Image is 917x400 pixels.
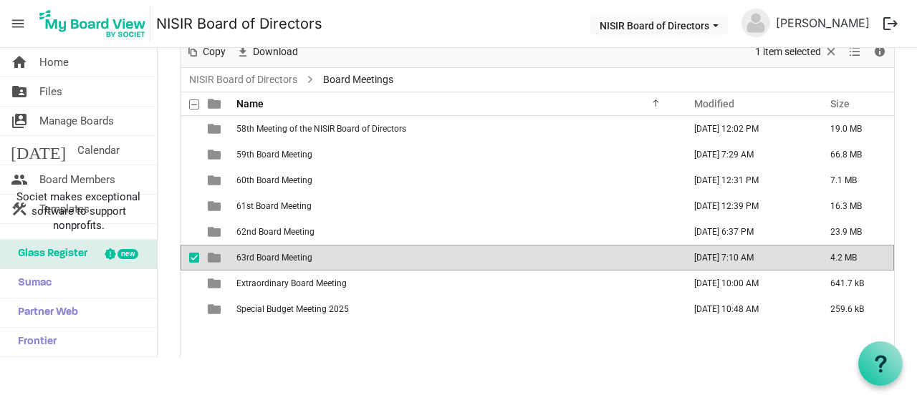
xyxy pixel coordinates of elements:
[754,43,822,61] span: 1 item selected
[181,270,199,296] td: checkbox
[35,6,150,42] img: My Board View Logo
[117,249,138,259] div: new
[201,43,227,61] span: Copy
[39,77,62,106] span: Files
[815,116,894,142] td: 19.0 MB is template cell column header Size
[236,253,312,263] span: 63rd Board Meeting
[39,48,69,77] span: Home
[679,167,815,193] td: January 10, 2025 12:31 PM column header Modified
[232,245,679,270] td: 63rd Board Meeting is template cell column header Name
[846,43,863,61] button: View dropdownbutton
[11,77,28,106] span: folder_shared
[868,37,892,67] div: Details
[35,6,156,42] a: My Board View Logo
[830,98,850,109] span: Size
[236,227,315,237] span: 62nd Board Meeting
[815,296,894,322] td: 259.6 kB is template cell column header Size
[679,296,815,322] td: January 10, 2025 10:48 AM column header Modified
[815,142,894,167] td: 66.8 MB is template cell column header Size
[875,9,906,39] button: logout
[236,175,312,185] span: 60th Board Meeting
[39,107,114,135] span: Manage Boards
[236,124,406,134] span: 58th Meeting of the NISIR Board of Directors
[232,296,679,322] td: Special Budget Meeting 2025 is template cell column header Name
[77,136,120,165] span: Calendar
[234,43,301,61] button: Download
[236,150,312,160] span: 59th Board Meeting
[815,219,894,245] td: 23.9 MB is template cell column header Size
[199,245,232,270] td: is template cell column header type
[199,142,232,167] td: is template cell column header type
[753,43,841,61] button: Selection
[232,193,679,219] td: 61st Board Meeting is template cell column header Name
[199,296,232,322] td: is template cell column header type
[679,193,815,219] td: February 19, 2025 12:39 PM column header Modified
[4,10,32,37] span: menu
[251,43,299,61] span: Download
[11,269,52,298] span: Sumac
[183,43,229,61] button: Copy
[843,37,868,67] div: View
[11,165,28,194] span: people
[236,98,264,109] span: Name
[181,219,199,245] td: checkbox
[870,43,890,61] button: Details
[741,9,770,37] img: no-profile-picture.svg
[815,270,894,296] td: 641.7 kB is template cell column header Size
[11,328,57,356] span: Frontier
[181,193,199,219] td: checkbox
[232,167,679,193] td: 60th Board Meeting is template cell column header Name
[199,270,232,296] td: is template cell column header type
[11,48,28,77] span: home
[679,245,815,270] td: September 19, 2025 7:10 AM column header Modified
[770,9,875,37] a: [PERSON_NAME]
[232,116,679,142] td: 58th Meeting of the NISIR Board of Directors is template cell column header Name
[679,142,815,167] td: October 04, 2024 7:29 AM column header Modified
[6,190,150,233] span: Societ makes exceptional software to support nonprofits.
[750,37,843,67] div: Clear selection
[232,219,679,245] td: 62nd Board Meeting is template cell column header Name
[11,136,66,165] span: [DATE]
[199,219,232,245] td: is template cell column header type
[156,9,322,38] a: NISIR Board of Directors
[181,142,199,167] td: checkbox
[320,71,396,89] span: Board Meetings
[231,37,303,67] div: Download
[679,270,815,296] td: July 01, 2024 10:00 AM column header Modified
[199,116,232,142] td: is template cell column header type
[181,116,199,142] td: checkbox
[181,296,199,322] td: checkbox
[181,167,199,193] td: checkbox
[815,193,894,219] td: 16.3 MB is template cell column header Size
[679,219,815,245] td: June 19, 2025 6:37 PM column header Modified
[186,71,300,89] a: NISIR Board of Directors
[815,167,894,193] td: 7.1 MB is template cell column header Size
[199,193,232,219] td: is template cell column header type
[181,245,199,270] td: checkbox
[590,15,728,35] button: NISIR Board of Directors dropdownbutton
[11,298,78,327] span: Partner Web
[232,142,679,167] td: 59th Board Meeting is template cell column header Name
[236,278,347,288] span: Extraordinary Board Meeting
[232,270,679,296] td: Extraordinary Board Meeting is template cell column header Name
[39,165,115,194] span: Board Members
[236,304,349,314] span: Special Budget Meeting 2025
[11,240,87,268] span: Glass Register
[679,116,815,142] td: June 07, 2024 12:02 PM column header Modified
[815,245,894,270] td: 4.2 MB is template cell column header Size
[236,201,312,211] span: 61st Board Meeting
[181,37,231,67] div: Copy
[11,107,28,135] span: switch_account
[694,98,734,109] span: Modified
[199,167,232,193] td: is template cell column header type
